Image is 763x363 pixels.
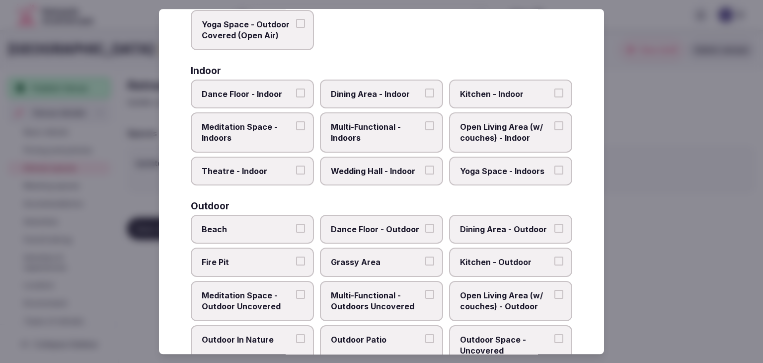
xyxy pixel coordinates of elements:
[202,166,293,177] span: Theatre - Indoor
[554,334,563,343] button: Outdoor Space - Uncovered
[460,121,551,144] span: Open Living Area (w/ couches) - Indoor
[554,257,563,266] button: Kitchen - Outdoor
[460,166,551,177] span: Yoga Space - Indoors
[460,334,551,357] span: Outdoor Space - Uncovered
[331,89,422,99] span: Dining Area - Indoor
[296,257,305,266] button: Fire Pit
[554,290,563,299] button: Open Living Area (w/ couches) - Outdoor
[296,334,305,343] button: Outdoor In Nature
[331,257,422,268] span: Grassy Area
[202,89,293,99] span: Dance Floor - Indoor
[554,89,563,97] button: Kitchen - Indoor
[296,290,305,299] button: Meditation Space - Outdoor Uncovered
[425,334,434,343] button: Outdoor Patio
[296,166,305,175] button: Theatre - Indoor
[202,19,293,41] span: Yoga Space - Outdoor Covered (Open Air)
[191,201,229,211] h3: Outdoor
[202,121,293,144] span: Meditation Space - Indoors
[425,89,434,97] button: Dining Area - Indoor
[460,290,551,312] span: Open Living Area (w/ couches) - Outdoor
[202,290,293,312] span: Meditation Space - Outdoor Uncovered
[425,121,434,130] button: Multi-Functional - Indoors
[331,334,422,345] span: Outdoor Patio
[460,89,551,99] span: Kitchen - Indoor
[296,224,305,233] button: Beach
[460,257,551,268] span: Kitchen - Outdoor
[296,121,305,130] button: Meditation Space - Indoors
[202,334,293,345] span: Outdoor In Nature
[460,224,551,235] span: Dining Area - Outdoor
[554,121,563,130] button: Open Living Area (w/ couches) - Indoor
[202,257,293,268] span: Fire Pit
[296,89,305,97] button: Dance Floor - Indoor
[425,290,434,299] button: Multi-Functional - Outdoors Uncovered
[425,166,434,175] button: Wedding Hall - Indoor
[331,121,422,144] span: Multi-Functional - Indoors
[191,66,221,76] h3: Indoor
[425,224,434,233] button: Dance Floor - Outdoor
[554,166,563,175] button: Yoga Space - Indoors
[202,224,293,235] span: Beach
[296,19,305,28] button: Yoga Space - Outdoor Covered (Open Air)
[331,224,422,235] span: Dance Floor - Outdoor
[425,257,434,266] button: Grassy Area
[554,224,563,233] button: Dining Area - Outdoor
[331,166,422,177] span: Wedding Hall - Indoor
[331,290,422,312] span: Multi-Functional - Outdoors Uncovered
